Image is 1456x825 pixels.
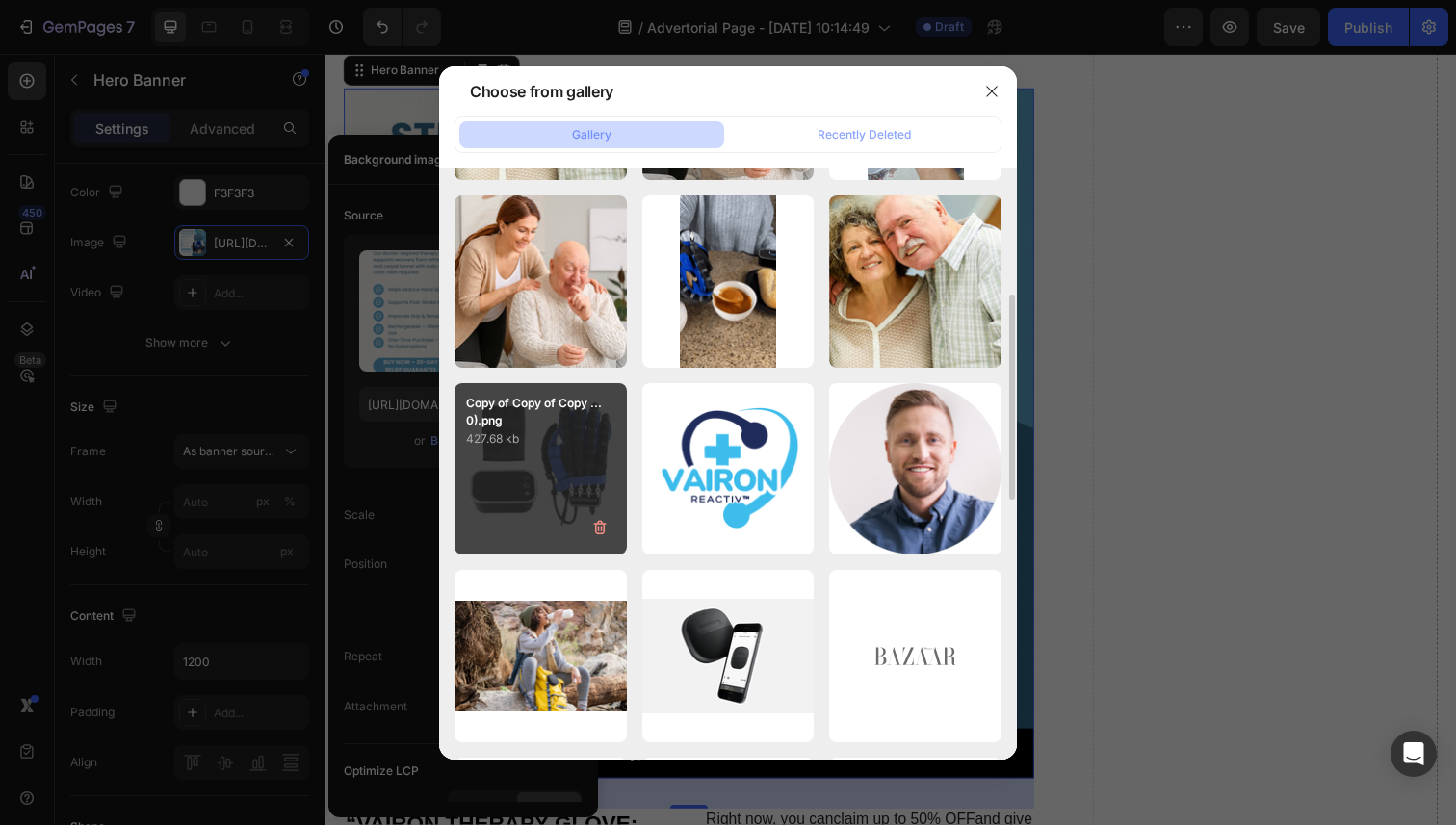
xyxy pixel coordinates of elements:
img: image [829,383,1001,555]
button: Recently Deleted [732,121,997,148]
p: Copy of Copy of Copy ...0).png [466,395,615,429]
img: image [859,628,972,685]
img: image [829,195,1001,368]
img: image [642,599,815,712]
div: Recently Deleted [818,126,911,143]
div: Hero Banner [43,9,120,26]
div: Background Image [19,36,724,740]
div: Choose from gallery [470,80,613,103]
div: Gallery [572,126,611,143]
div: Open Intercom Messenger [1391,731,1437,777]
img: image [455,601,627,711]
img: image [455,195,627,368]
img: image [642,401,815,535]
img: image [680,195,776,368]
button: Gallery [459,121,724,148]
p: 427.68 kb [466,429,615,449]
